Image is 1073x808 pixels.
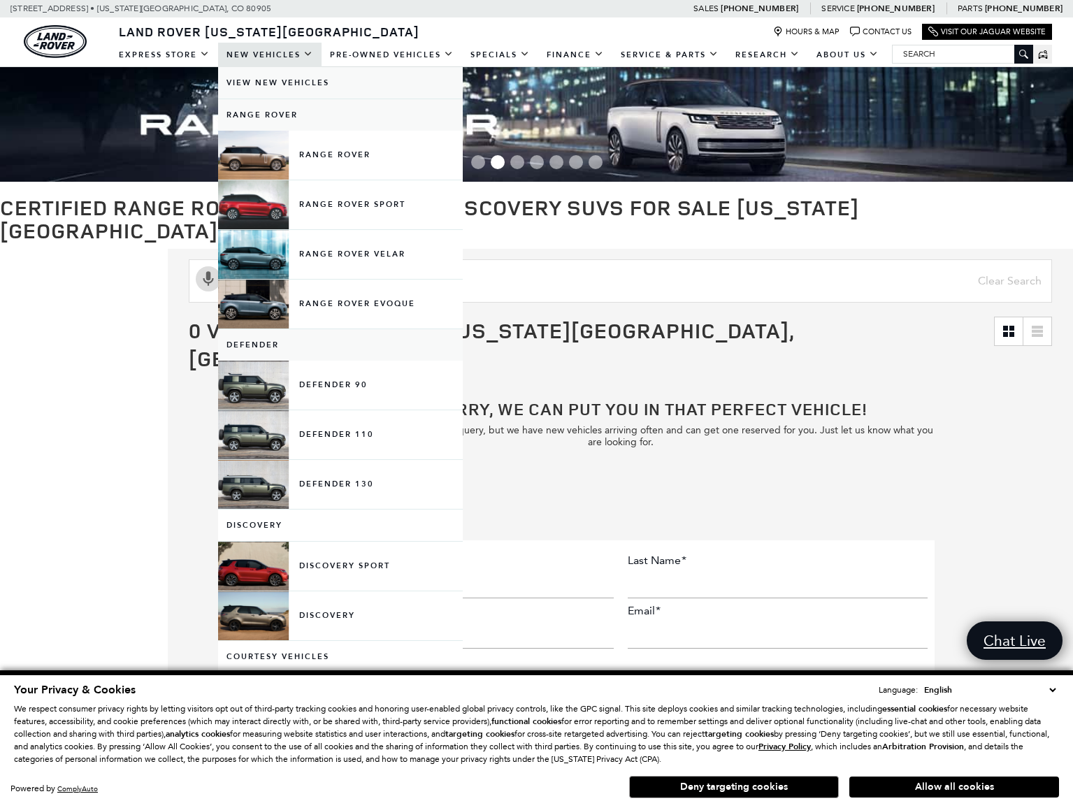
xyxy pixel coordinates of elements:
img: Land Rover [24,25,87,58]
div: Language: [879,686,918,694]
span: Your Privacy & Cookies [14,682,136,698]
a: Defender 90 [218,361,463,410]
span: Go to slide 4 [530,155,544,169]
a: Visit Our Jaguar Website [928,27,1046,37]
span: Parts [958,3,983,13]
nav: Main Navigation [110,43,887,67]
a: Hours & Map [773,27,840,37]
a: View New Vehicles [218,67,463,99]
span: Sales [693,3,719,13]
a: [STREET_ADDRESS] • [US_STATE][GEOGRAPHIC_DATA], CO 80905 [10,3,271,13]
a: Privacy Policy [758,742,811,751]
a: Research [727,43,808,67]
input: Search Inventory [189,259,1052,303]
a: land-rover [24,25,87,58]
span: Go to slide 7 [589,155,603,169]
a: Range Rover Evoque [218,280,463,329]
a: Range Rover [218,131,463,180]
a: Defender 110 [218,410,463,459]
strong: targeting cookies [705,728,774,740]
strong: Arbitration Provision [882,741,964,752]
h2: Don’t worry, we can put you in that perfect vehicle! [306,401,935,417]
a: Range Rover Velar [218,230,463,279]
span: Chat Live [977,631,1053,650]
a: About Us [808,43,887,67]
p: We respect consumer privacy rights by letting visitors opt out of third-party tracking cookies an... [14,702,1059,765]
a: Land Rover [US_STATE][GEOGRAPHIC_DATA] [110,23,428,40]
a: Finance [538,43,612,67]
button: Deny targeting cookies [629,776,839,798]
a: New Vehicles [218,43,322,67]
input: Search [893,45,1032,62]
span: Land Rover [US_STATE][GEOGRAPHIC_DATA] [119,23,419,40]
a: Defender 130 [218,460,463,509]
u: Privacy Policy [758,741,811,752]
a: [PHONE_NUMBER] [857,3,935,14]
a: Defender [218,329,463,361]
a: Courtesy Vehicles [218,641,463,672]
a: Discovery [218,591,463,640]
span: Go to slide 3 [510,155,524,169]
select: Language Select [921,683,1059,697]
a: EXPRESS STORE [110,43,218,67]
span: Go to slide 2 [491,155,505,169]
strong: targeting cookies [445,728,514,740]
a: Discovery [218,510,463,541]
a: Pre-Owned Vehicles [322,43,462,67]
a: [PHONE_NUMBER] [721,3,798,14]
label: Email [628,604,661,617]
strong: essential cookies [882,703,947,714]
a: ComplyAuto [57,784,98,793]
a: Contact Us [850,27,912,37]
a: Range Rover [218,99,463,131]
span: Go to slide 6 [569,155,583,169]
h2: Contact Info [313,489,928,504]
span: Go to slide 1 [471,155,485,169]
span: Service [821,3,854,13]
a: Chat Live [967,621,1063,660]
strong: functional cookies [491,716,561,727]
div: Powered by [10,784,98,793]
p: No vehicles matched your search query, but we have new vehicles arriving often and can get one re... [306,424,935,448]
a: Range Rover Sport [218,180,463,229]
a: Discovery Sport [218,542,463,591]
label: Last Name [628,554,686,567]
strong: analytics cookies [166,728,230,740]
button: Allow all cookies [849,777,1059,798]
span: Go to slide 5 [549,155,563,169]
a: Specials [462,43,538,67]
span: 0 Vehicles for Sale in [US_STATE][GEOGRAPHIC_DATA], [GEOGRAPHIC_DATA] [189,316,794,373]
a: Service & Parts [612,43,727,67]
svg: Click to toggle on voice search [196,266,221,291]
a: [PHONE_NUMBER] [985,3,1063,14]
